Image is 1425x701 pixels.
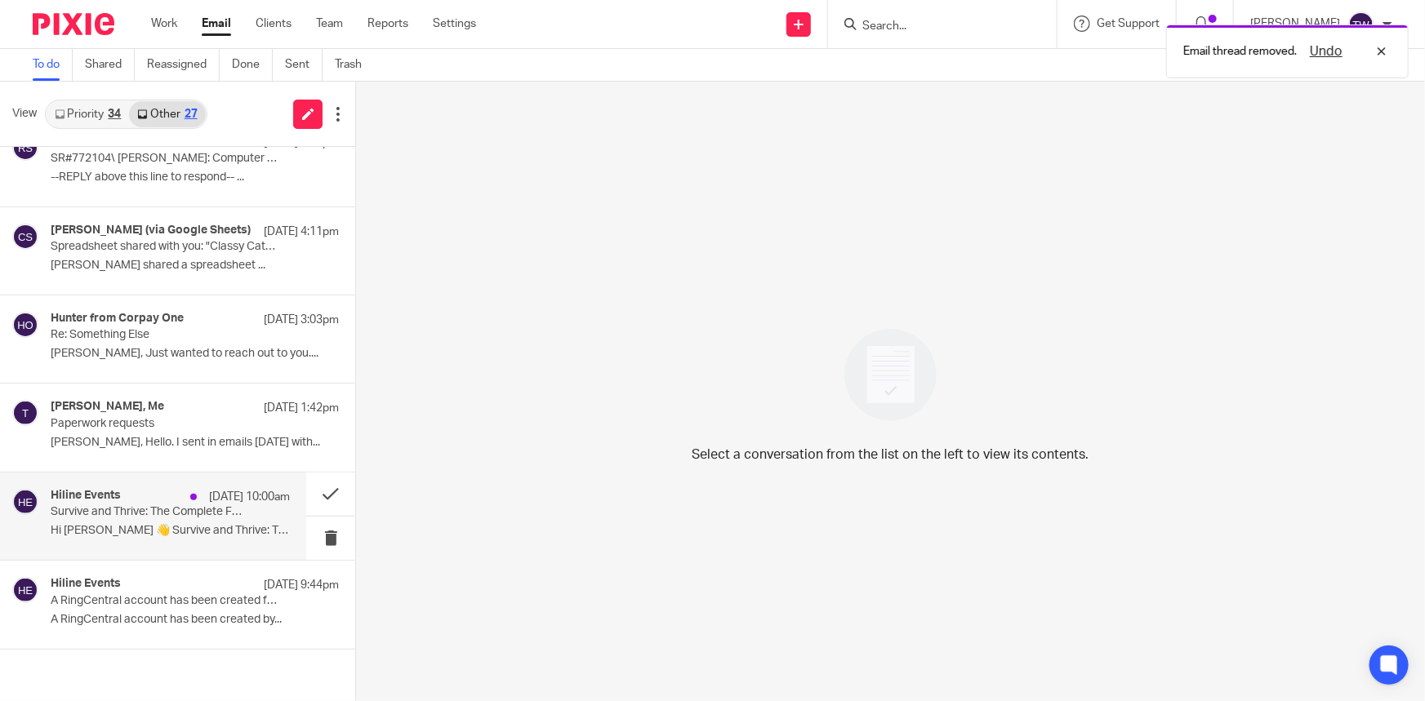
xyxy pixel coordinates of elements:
img: svg%3E [12,400,38,426]
p: Select a conversation from the list on the left to view its contents. [692,445,1089,464]
h4: Hiline Events [51,577,121,591]
p: SR#772104\ [PERSON_NAME]: Computer Running Slow [51,152,282,166]
p: [PERSON_NAME], Just wanted to reach out to you.... [51,347,339,361]
a: Reassigned [147,49,220,81]
img: svg%3E [1348,11,1374,38]
img: svg%3E [12,224,38,250]
p: --REPLY above this line to respond-- ... [51,171,339,184]
a: Sent [285,49,323,81]
a: Team [316,16,343,32]
p: [DATE] 3:03pm [264,312,339,328]
p: A RingCentral account has been created for you [51,594,282,608]
img: svg%3E [12,489,38,515]
button: Undo [1305,42,1347,61]
a: Email [202,16,231,32]
span: View [12,105,37,122]
p: [DATE] 4:11pm [264,224,339,240]
a: Other27 [129,101,205,127]
div: 34 [108,109,121,120]
img: svg%3E [12,135,38,161]
img: svg%3E [12,312,38,338]
a: Work [151,16,177,32]
p: [PERSON_NAME], Hello. I sent in emails [DATE] with... [51,436,339,450]
img: svg%3E [12,577,38,603]
a: Reports [367,16,408,32]
h4: Hunter from Corpay One [51,312,184,326]
div: 27 [185,109,198,120]
a: Settings [433,16,476,32]
p: Paperwork requests [51,417,282,431]
p: Re: Something Else [51,328,282,342]
a: Trash [335,49,374,81]
h4: [PERSON_NAME] (via Google Sheets) [51,224,251,237]
p: [DATE] 10:00am [209,489,290,505]
img: Pixie [33,13,114,35]
p: Spreadsheet shared with you: "Classy Caterer" [51,240,282,254]
h4: Hiline Events [51,489,121,503]
p: Email thread removed. [1183,43,1297,60]
a: Done [232,49,273,81]
p: [PERSON_NAME] shared a spreadsheet ... [51,259,339,273]
a: To do [33,49,73,81]
a: Clients [256,16,292,32]
p: [DATE] 9:44pm [264,577,339,593]
a: Priority34 [47,101,129,127]
h4: [PERSON_NAME], Me [51,400,164,414]
p: Survive and Thrive: The Complete Financial Framework for Modern Nonprofits is starting in 60 minutes [51,505,243,519]
p: A RingCentral account has been created by... [51,613,339,627]
p: Hi [PERSON_NAME] 👋 Survive and Thrive: The Complete... [51,524,290,538]
p: [DATE] 1:42pm [264,400,339,416]
a: Shared [85,49,135,81]
img: image [834,318,947,432]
